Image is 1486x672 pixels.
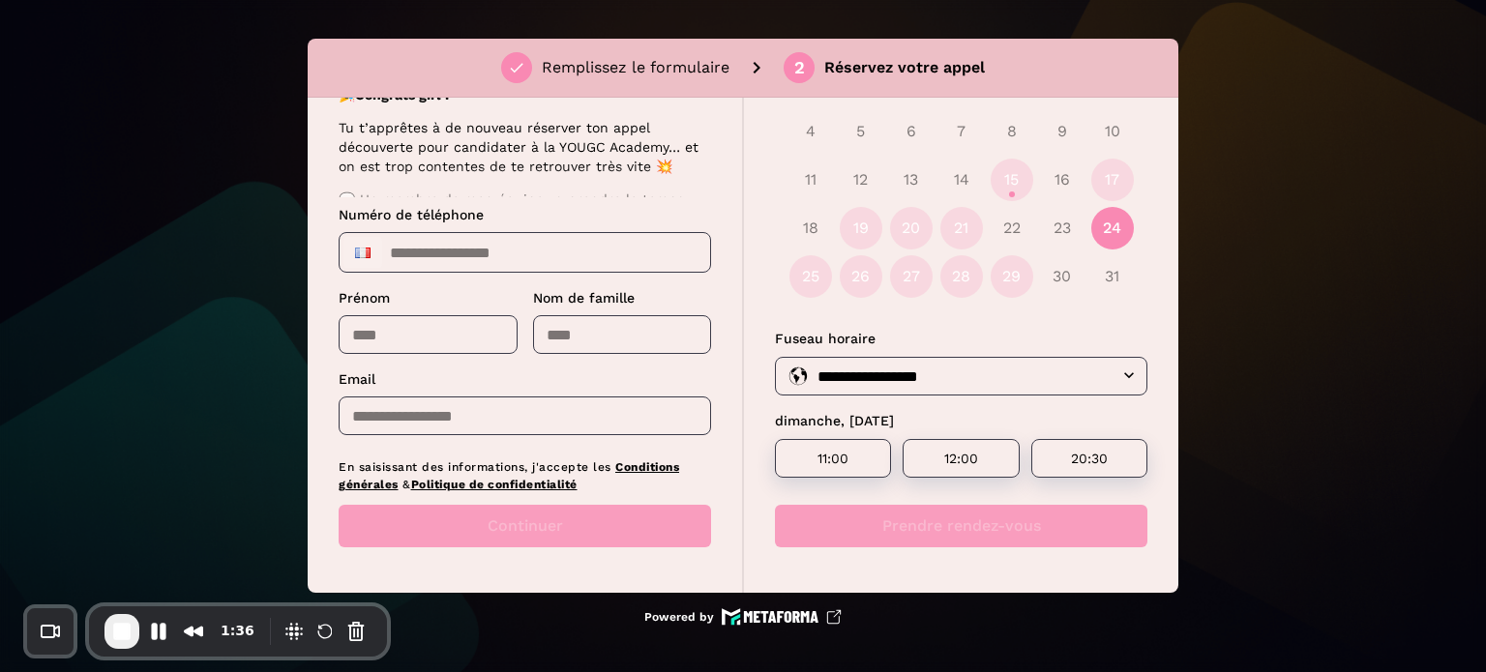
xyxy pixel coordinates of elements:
span: Nom de famille [533,290,635,306]
button: 15 août 2025 [991,159,1033,201]
div: France: + 33 [343,237,382,268]
button: 26 août 2025 [840,255,882,298]
button: 25 août 2025 [789,255,832,298]
p: 20:30 [1055,451,1124,466]
p: Tu t’apprêtes à de nouveau réserver ton appel découverte pour candidater à la YOUGC Academy… et o... [339,118,705,176]
p: 12:00 [926,451,996,466]
button: Open [1117,364,1141,387]
a: Powered by [644,608,842,626]
span: Numéro de téléphone [339,207,484,222]
button: 27 août 2025 [890,255,933,298]
p: Réservez votre appel [824,56,985,79]
div: 2 [794,59,805,76]
p: Remplissez le formulaire [542,56,729,79]
span: & [402,478,411,491]
button: 17 août 2025 [1091,159,1134,201]
p: En saisissant des informations, j'accepte les [339,458,711,493]
button: 20 août 2025 [890,207,933,249]
button: 24 août 2025 [1091,207,1134,249]
p: dimanche, [DATE] [775,411,1147,431]
p: Powered by [644,609,714,625]
button: 19 août 2025 [840,207,882,249]
button: 21 août 2025 [940,207,983,249]
button: 28 août 2025 [940,255,983,298]
p: 💬 Un membre de mon équipe va prendre le temps d’échanger avec toi en visio pendant 30 à 45 minute... [339,190,705,248]
p: 11:00 [798,451,868,466]
span: Prénom [339,290,390,306]
a: Politique de confidentialité [411,478,578,491]
p: Fuseau horaire [775,329,1147,349]
span: Email [339,371,375,387]
button: 29 août 2025 [991,255,1033,298]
